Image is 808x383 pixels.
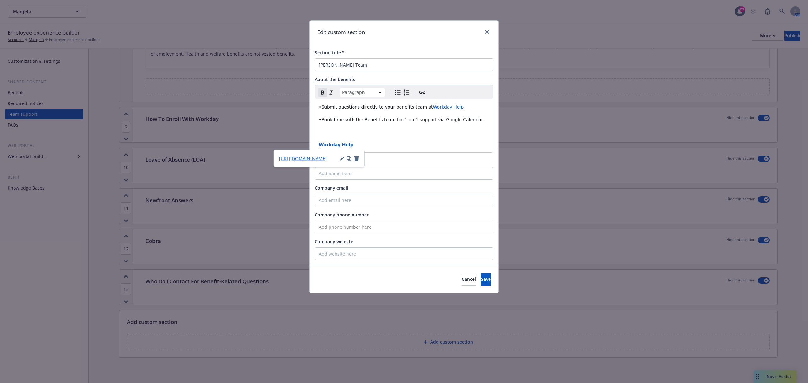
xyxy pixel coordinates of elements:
[481,276,491,282] span: Save
[340,88,385,97] button: Block type
[319,142,353,147] a: Workday Help
[433,104,464,109] a: Workday Help
[462,273,476,286] button: Cancel
[318,88,327,97] button: Remove bold
[315,194,493,206] input: Add email here
[319,104,433,109] span: •Submit questions directly to your benefits team at
[315,239,353,245] span: Company website
[315,76,355,82] span: About the benefits
[481,273,491,286] button: Save
[462,276,476,282] span: Cancel
[279,156,327,162] span: [URL][DOMAIN_NAME]
[315,58,493,71] input: Add title here
[315,50,345,56] span: Section title *
[319,117,484,122] span: •Book time with the Benefits team for 1 on 1 support via Google Calendar.
[402,88,411,97] button: Numbered list
[279,155,327,162] a: [URL][DOMAIN_NAME]
[418,88,427,97] button: Create link
[315,99,493,152] div: editable markdown
[483,28,491,36] a: close
[315,185,348,191] span: Company email
[315,212,369,218] span: Company phone number
[317,28,365,36] h1: Edit custom section
[315,167,493,180] input: Add name here
[315,221,493,233] input: Add phone number here
[393,88,402,97] button: Bulleted list
[393,88,411,97] div: toggle group
[315,247,493,260] input: Add website here
[327,88,336,97] button: Italic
